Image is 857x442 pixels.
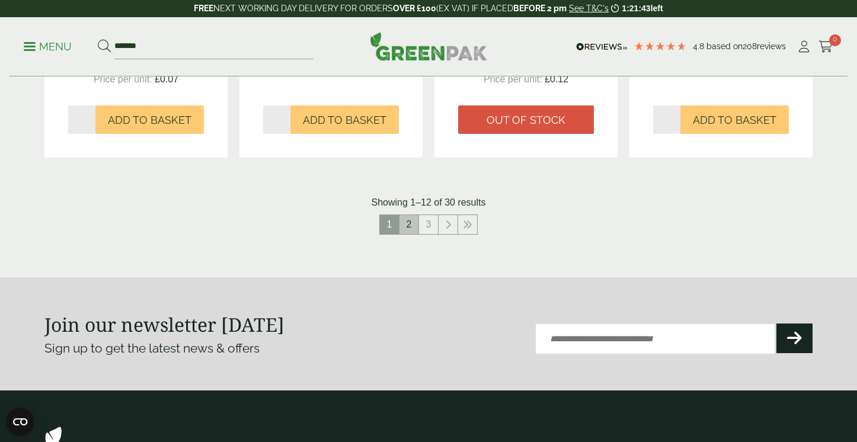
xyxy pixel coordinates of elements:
[393,4,436,13] strong: OVER £100
[399,215,418,234] a: 2
[24,40,72,52] a: Menu
[651,4,663,13] span: left
[829,34,841,46] span: 0
[44,312,284,337] strong: Join our newsletter [DATE]
[370,32,487,60] img: GreenPak Supplies
[419,215,438,234] a: 3
[487,114,565,127] span: Out of stock
[484,74,542,84] span: Price per unit:
[371,196,485,210] p: Showing 1–12 of 30 results
[24,40,72,54] p: Menu
[44,339,390,358] p: Sign up to get the latest news & offers
[545,74,568,84] span: £0.12
[634,41,687,52] div: 4.79 Stars
[569,4,609,13] a: See T&C's
[380,215,399,234] span: 1
[622,4,650,13] span: 1:21:43
[757,41,786,51] span: reviews
[94,74,152,84] span: Price per unit:
[458,105,594,134] a: Out of stock
[680,105,789,134] button: Add to Basket
[818,41,833,53] i: Cart
[290,105,399,134] button: Add to Basket
[6,408,34,436] button: Open CMP widget
[95,105,204,134] button: Add to Basket
[693,114,776,127] span: Add to Basket
[155,74,178,84] span: £0.07
[576,43,628,51] img: REVIEWS.io
[194,4,213,13] strong: FREE
[706,41,743,51] span: Based on
[818,38,833,56] a: 0
[108,114,191,127] span: Add to Basket
[743,41,757,51] span: 208
[303,114,386,127] span: Add to Basket
[693,41,706,51] span: 4.8
[513,4,567,13] strong: BEFORE 2 pm
[797,41,811,53] i: My Account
